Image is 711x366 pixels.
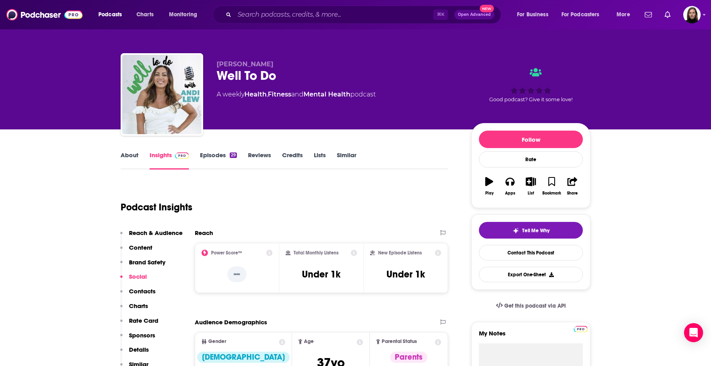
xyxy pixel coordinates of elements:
img: tell me why sparkle [513,227,519,234]
a: Pro website [574,325,588,332]
span: For Business [517,9,548,20]
a: Similar [337,151,356,170]
div: Apps [505,191,515,196]
p: Details [129,346,149,353]
h2: Audience Demographics [195,318,267,326]
img: User Profile [683,6,701,23]
span: , [267,91,268,98]
div: List [528,191,534,196]
button: Open AdvancedNew [454,10,494,19]
p: Reach & Audience [129,229,183,237]
h1: Podcast Insights [121,201,192,213]
button: Export One-Sheet [479,267,583,282]
a: Episodes29 [200,151,237,170]
button: Reach & Audience [120,229,183,244]
p: Content [129,244,152,251]
a: InsightsPodchaser Pro [150,151,189,170]
button: Play [479,172,500,200]
div: Bookmark [542,191,561,196]
button: Bookmark [541,172,562,200]
span: Podcasts [98,9,122,20]
div: A weekly podcast [217,90,376,99]
input: Search podcasts, credits, & more... [234,8,433,21]
span: Age [304,339,314,344]
button: Rate Card [120,317,158,331]
button: Content [120,244,152,258]
p: Charts [129,302,148,310]
div: Rate [479,151,583,168]
span: Get this podcast via API [504,302,566,309]
div: Search podcasts, credits, & more... [220,6,509,24]
a: About [121,151,138,170]
a: Health [244,91,267,98]
a: Lists [314,151,326,170]
a: Fitness [268,91,291,98]
span: Parental Status [382,339,417,344]
span: Good podcast? Give it some love! [489,96,573,102]
a: Reviews [248,151,271,170]
div: Open Intercom Messenger [684,323,703,342]
button: open menu [611,8,640,21]
span: Monitoring [169,9,197,20]
img: Podchaser Pro [175,152,189,159]
div: Parents [390,352,427,363]
span: ⌘ K [433,10,448,20]
div: Play [485,191,494,196]
span: [PERSON_NAME] [217,60,273,68]
h2: Power Score™ [211,250,242,256]
p: Sponsors [129,331,155,339]
p: Social [129,273,147,280]
button: Details [120,346,149,360]
a: Show notifications dropdown [642,8,655,21]
span: Tell Me Why [522,227,550,234]
div: Share [567,191,578,196]
h3: Under 1k [302,268,340,280]
a: Show notifications dropdown [661,8,674,21]
img: Podchaser - Follow, Share and Rate Podcasts [6,7,83,22]
button: List [521,172,541,200]
div: [DEMOGRAPHIC_DATA] [197,352,290,363]
button: Show profile menu [683,6,701,23]
h3: Under 1k [386,268,425,280]
button: Social [120,273,147,287]
span: Gender [208,339,226,344]
button: open menu [163,8,208,21]
button: open menu [556,8,611,21]
button: Brand Safety [120,258,165,273]
h2: New Episode Listens [378,250,422,256]
button: Apps [500,172,520,200]
img: Well To Do [122,55,202,134]
p: Brand Safety [129,258,165,266]
button: open menu [93,8,132,21]
label: My Notes [479,329,583,343]
a: Contact This Podcast [479,245,583,260]
span: New [480,5,494,12]
h2: Reach [195,229,213,237]
button: open menu [511,8,558,21]
div: 29 [230,152,237,158]
a: Get this podcast via API [490,296,572,316]
button: Charts [120,302,148,317]
button: Share [562,172,583,200]
span: More [617,9,630,20]
img: Podchaser Pro [574,326,588,332]
button: tell me why sparkleTell Me Why [479,222,583,239]
span: For Podcasters [561,9,600,20]
a: Credits [282,151,303,170]
button: Follow [479,131,583,148]
span: Charts [136,9,154,20]
a: Mental Health [304,91,350,98]
button: Contacts [120,287,156,302]
p: Contacts [129,287,156,295]
span: Open Advanced [458,13,491,17]
h2: Total Monthly Listens [294,250,338,256]
p: Rate Card [129,317,158,324]
div: Good podcast? Give it some love! [471,60,590,110]
button: Sponsors [120,331,155,346]
a: Charts [131,8,158,21]
span: and [291,91,304,98]
p: -- [227,266,246,282]
span: Logged in as BevCat3 [683,6,701,23]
